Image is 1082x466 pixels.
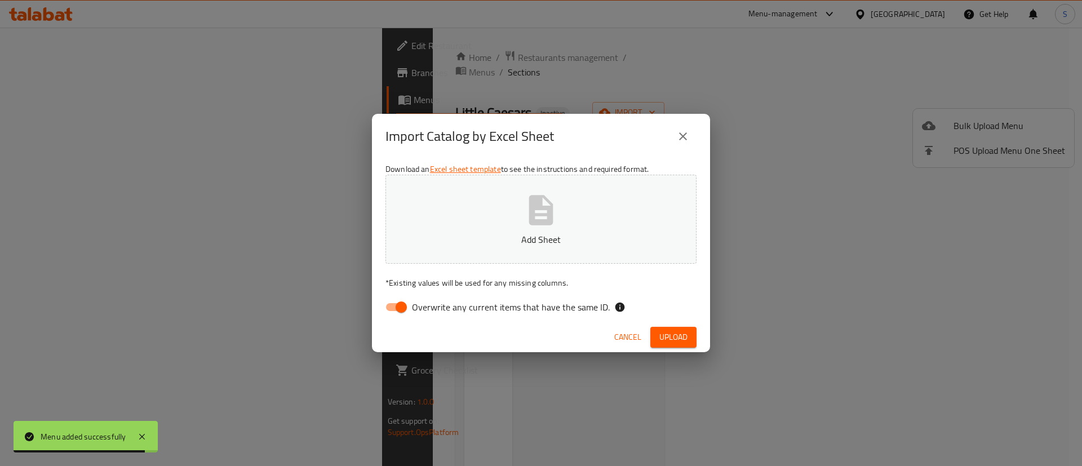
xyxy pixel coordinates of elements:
button: close [669,123,697,150]
p: Existing values will be used for any missing columns. [385,277,697,289]
p: Add Sheet [403,233,679,246]
button: Add Sheet [385,175,697,264]
div: Download an to see the instructions and required format. [372,159,710,322]
button: Upload [650,327,697,348]
svg: If the overwrite option isn't selected, then the items that match an existing ID will be ignored ... [614,301,626,313]
span: Cancel [614,330,641,344]
div: Menu added successfully [41,431,126,443]
button: Cancel [610,327,646,348]
span: Upload [659,330,688,344]
span: Overwrite any current items that have the same ID. [412,300,610,314]
a: Excel sheet template [430,162,501,176]
h2: Import Catalog by Excel Sheet [385,127,554,145]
